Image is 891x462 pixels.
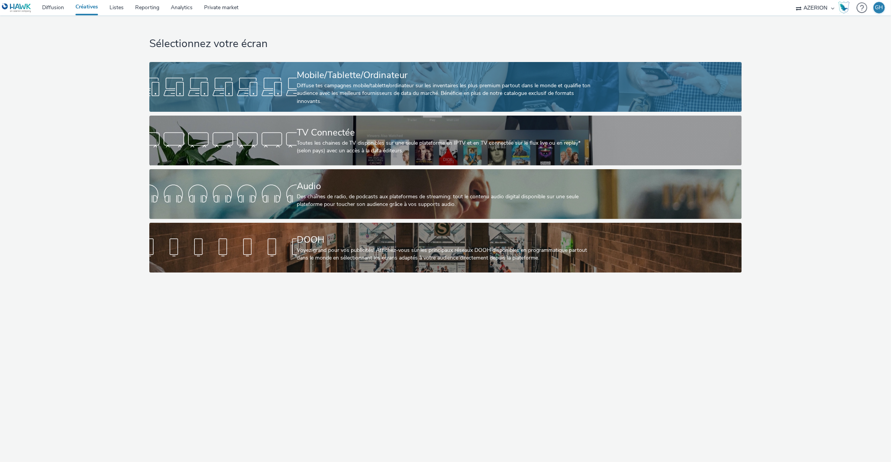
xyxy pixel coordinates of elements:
a: TV ConnectéeToutes les chaines de TV disponibles sur une seule plateforme en IPTV et en TV connec... [149,116,742,165]
a: Hawk Academy [838,2,853,14]
img: undefined Logo [2,3,31,13]
div: Voyez grand pour vos publicités! Affichez-vous sur les principaux réseaux DOOH disponibles en pro... [297,247,591,262]
a: DOOHVoyez grand pour vos publicités! Affichez-vous sur les principaux réseaux DOOH disponibles en... [149,223,742,273]
div: Audio [297,180,591,193]
a: Mobile/Tablette/OrdinateurDiffuse tes campagnes mobile/tablette/ordinateur sur les inventaires le... [149,62,742,112]
div: Mobile/Tablette/Ordinateur [297,69,591,82]
div: DOOH [297,233,591,247]
div: GH [875,2,883,13]
h1: Sélectionnez votre écran [149,37,742,51]
div: TV Connectée [297,126,591,139]
div: Toutes les chaines de TV disponibles sur une seule plateforme en IPTV et en TV connectée sur le f... [297,139,591,155]
div: Diffuse tes campagnes mobile/tablette/ordinateur sur les inventaires les plus premium partout dan... [297,82,591,105]
img: Hawk Academy [838,2,850,14]
div: Des chaînes de radio, de podcasts aux plateformes de streaming: tout le contenu audio digital dis... [297,193,591,209]
a: AudioDes chaînes de radio, de podcasts aux plateformes de streaming: tout le contenu audio digita... [149,169,742,219]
